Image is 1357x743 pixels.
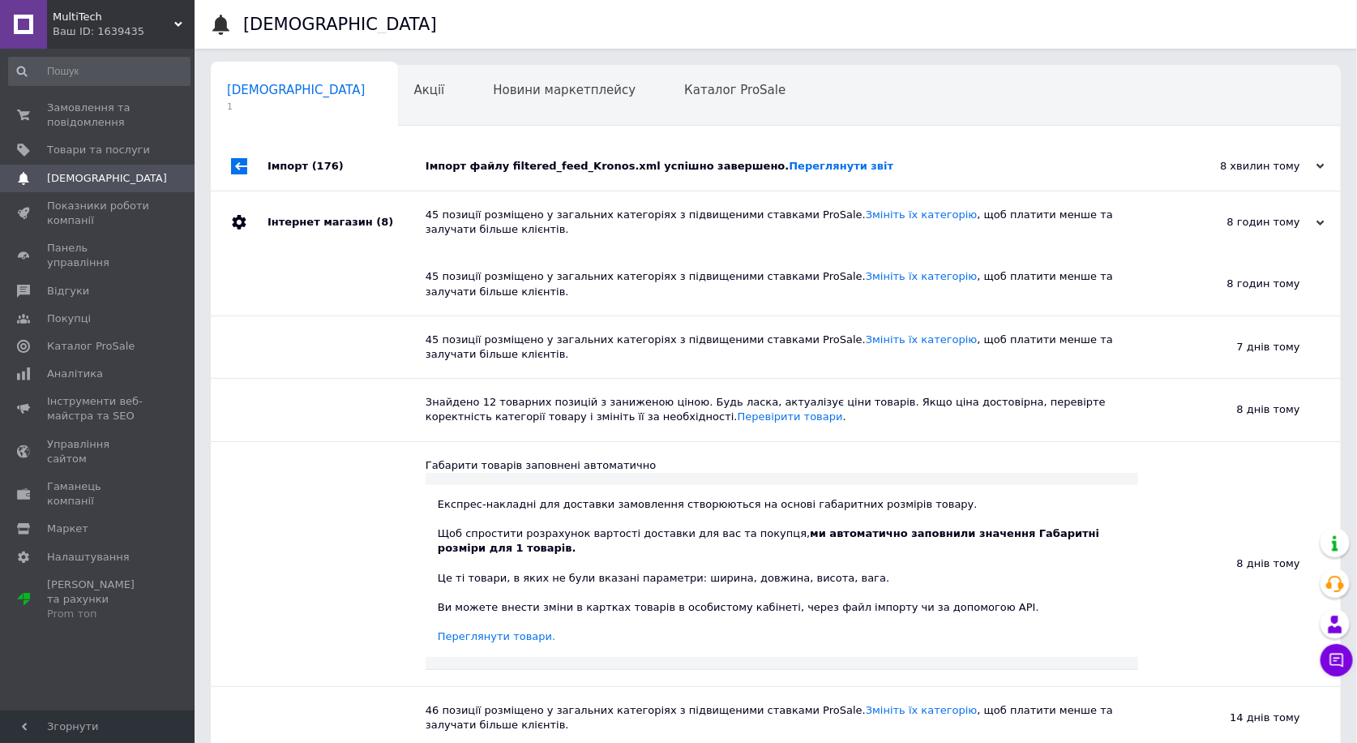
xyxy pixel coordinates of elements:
[790,160,894,172] a: Переглянути звіт
[227,83,366,97] span: [DEMOGRAPHIC_DATA]
[47,550,130,565] span: Налаштування
[426,208,1162,237] div: 45 позиції розміщено у загальних категоріях з підвищеними ставками ProSale. , щоб платити менше т...
[866,333,978,346] a: Змініть їх категорію
[414,83,445,97] span: Акції
[426,333,1138,362] div: 45 позиції розміщено у загальних категоріях з підвищеними ставками ProSale. , щоб платити менше т...
[8,57,190,86] input: Пошук
[47,339,135,354] span: Каталог ProSale
[47,241,150,270] span: Панель управління
[47,607,150,621] div: Prom топ
[1162,159,1325,174] div: 8 хвилин тому
[47,578,150,622] span: [PERSON_NAME] та рахунки
[493,83,636,97] span: Новини маркетплейсу
[1138,442,1341,686] div: 8 днів тому
[47,171,167,186] span: [DEMOGRAPHIC_DATA]
[47,101,150,130] span: Замовлення та повідомлення
[47,284,89,298] span: Відгуки
[268,142,426,191] div: Імпорт
[47,367,103,381] span: Аналітика
[53,24,195,39] div: Ваш ID: 1639435
[738,410,843,423] a: Перевірити товари
[227,101,366,113] span: 1
[426,458,1138,473] div: Габарити товарів заповнені автоматично
[47,522,88,536] span: Маркет
[426,703,1138,732] div: 46 позиції розміщено у загальних категоріях з підвищеними ставками ProSale. , щоб платити менше т...
[376,216,393,228] span: (8)
[47,437,150,466] span: Управління сайтом
[866,208,978,221] a: Змініть їх категорію
[47,394,150,423] span: Інструменти веб-майстра та SEO
[866,704,978,716] a: Змініть їх категорію
[47,311,91,326] span: Покупці
[426,159,1162,174] div: Імпорт файлу filtered_feed_Kronos.xml успішно завершено.
[243,15,437,34] h1: [DEMOGRAPHIC_DATA]
[866,270,978,282] a: Змініть їх категорію
[47,199,150,228] span: Показники роботи компанії
[684,83,786,97] span: Каталог ProSale
[1162,215,1325,230] div: 8 годин тому
[438,497,1126,645] div: Експрес-накладні для доставки замовлення створюються на основі габаритних розмірів товару. Щоб сп...
[47,143,150,157] span: Товари та послуги
[53,10,174,24] span: MultiTech
[312,160,344,172] span: (176)
[1138,316,1341,378] div: 7 днів тому
[1138,253,1341,315] div: 8 годин тому
[426,269,1138,298] div: 45 позиції розміщено у загальних категоріях з підвищеними ставками ProSale. , щоб платити менше т...
[268,191,426,253] div: Інтернет магазин
[1138,379,1341,440] div: 8 днів тому
[426,395,1138,424] div: Знайдено 12 товарних позицій з заниженою ціною. Будь ласка, актуалізує ціни товарів. Якщо ціна до...
[438,630,555,642] a: Переглянути товари.
[47,479,150,509] span: Гаманець компанії
[1321,644,1353,676] button: Чат з покупцем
